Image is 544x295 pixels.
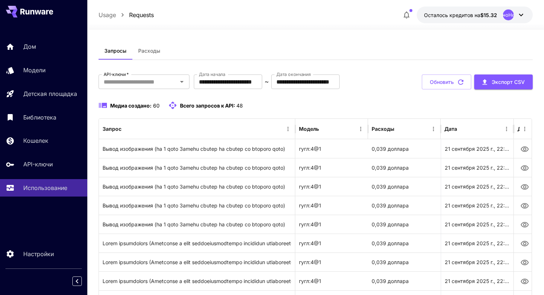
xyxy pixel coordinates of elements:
[445,278,511,284] font: 21 сентября 2025 г., 22:23
[417,7,533,23] button: 15,32141 долл. СШАНеопределеноНеопределено
[103,196,291,215] div: Нажмите, чтобы скопировать подсказку
[445,221,511,227] font: 21 сентября 2025 г., 22:28
[236,102,243,109] font: 48
[424,11,497,19] div: 15,32141 долл. США
[23,90,77,97] font: Детская площадка
[517,179,532,194] button: Вид
[430,79,454,85] font: Обновить
[103,215,291,234] div: Нажмите, чтобы скопировать подсказку
[517,198,532,213] button: Вид
[295,215,368,234] div: гугл:4@1
[104,48,127,54] font: Запросы
[395,124,405,134] button: Сортировать
[265,78,269,85] font: ~
[23,43,36,50] font: Дом
[99,11,116,19] a: Usage
[445,146,511,152] font: 21 сентября 2025 г., 22:38
[372,202,409,209] font: 0,039 доллара
[517,217,532,232] button: Вид
[103,183,285,190] font: Вывод изображения (ha 1 qoto 3amehu cbutep ha cbutep co btoporo qoto)
[372,221,409,227] font: 0,039 доллара
[441,196,513,215] div: 21 сентября 2025 г., 22:28
[368,252,441,271] div: 0,039 доллара
[445,259,511,265] font: 21 сентября 2025 г., 22:24
[72,276,82,286] button: Свернуть боковую панель
[368,215,441,234] div: 0,039 доллара
[372,278,409,284] font: 0,039 доллара
[441,158,513,177] div: 21 сентября 2025 г., 22:31
[103,126,121,132] font: Запрос
[299,240,321,246] font: гугл:4@1
[295,177,368,196] div: гугл:4@1
[103,140,291,158] div: Нажмите, чтобы скопировать подсказку
[103,158,291,177] div: Нажмите, чтобы скопировать подсказку
[103,202,285,209] font: Вывод изображения (ha 1 qoto 3amehu cbutep ha cbutep co btoporo qoto)
[299,259,321,265] font: гугл:4@1
[441,252,513,271] div: 21 сентября 2025 г., 22:24
[295,271,368,290] div: гугл:4@1
[444,126,457,132] font: Дата
[441,271,513,290] div: 21 сентября 2025 г., 22:23
[372,126,394,132] font: Расходы
[368,271,441,290] div: 0,039 доллара
[299,183,321,190] font: гугл:4@1
[368,158,441,177] div: 0,039 доллара
[138,48,160,54] font: Расходы
[295,234,368,252] div: гугл:4@1
[441,139,513,158] div: 21 сентября 2025 г., 22:38
[372,183,409,190] font: 0,039 доллара
[368,139,441,158] div: 0,039 доллара
[295,158,368,177] div: гугл:4@1
[23,114,56,121] font: Библиотека
[177,77,187,87] button: Открыть
[356,124,366,134] button: Меню
[372,240,409,246] font: 0,039 доллара
[103,221,285,227] font: Вывод изображения (ha 1 qoto 3amehu cbutep ha cbutep co btoporo qoto)
[299,126,319,132] font: Модель
[129,11,154,19] a: Requests
[276,72,311,77] font: Дата окончания
[104,72,126,77] font: API-ключи
[299,202,321,209] font: гугл:4@1
[103,234,291,252] div: Нажмите, чтобы скопировать подсказку
[517,255,532,270] button: Вид
[283,124,293,134] button: Меню
[103,253,291,271] div: Нажмите, чтобы скопировать подсказку
[103,177,291,196] div: Нажмите, чтобы скопировать подсказку
[368,177,441,196] div: 0,039 доллара
[445,240,511,246] font: 21 сентября 2025 г., 22:24
[445,183,511,190] font: 21 сентября 2025 г., 22:29
[517,160,532,175] button: Вид
[299,165,321,171] font: гугл:4@1
[320,124,330,134] button: Сортировать
[520,124,530,134] button: Меню
[199,72,225,77] font: Дата начала
[295,196,368,215] div: гугл:4@1
[458,124,468,134] button: Сортировать
[445,165,510,171] font: 21 сентября 2025 г., 22:31
[153,102,160,109] font: 60
[372,259,409,265] font: 0,039 доллара
[368,196,441,215] div: 0,039 доллара
[480,12,497,18] font: $15.32
[23,184,67,191] font: Использование
[99,11,154,19] nav: хлебные крошки
[122,124,132,134] button: Сортировать
[299,146,321,152] font: гугл:4@1
[372,165,409,171] font: 0,039 доллара
[441,215,513,234] div: 21 сентября 2025 г., 22:28
[424,12,480,18] font: Осталось кредитов на
[23,161,53,168] font: API-ключи
[180,102,235,109] font: Всего запросов к API:
[299,221,321,227] font: гугл:4@1
[441,177,513,196] div: 21 сентября 2025 г., 22:29
[103,272,291,290] div: Нажмите, чтобы скопировать подсказку
[517,126,543,132] font: Действия
[103,165,285,171] font: Вывод изображения (ha 1 qoto 3amehu cbutep ha cbutep co btoporo qoto)
[474,74,533,89] button: Экспорт CSV
[445,202,511,209] font: 21 сентября 2025 г., 22:28
[23,250,54,258] font: Настройки
[299,278,321,284] font: гугл:4@1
